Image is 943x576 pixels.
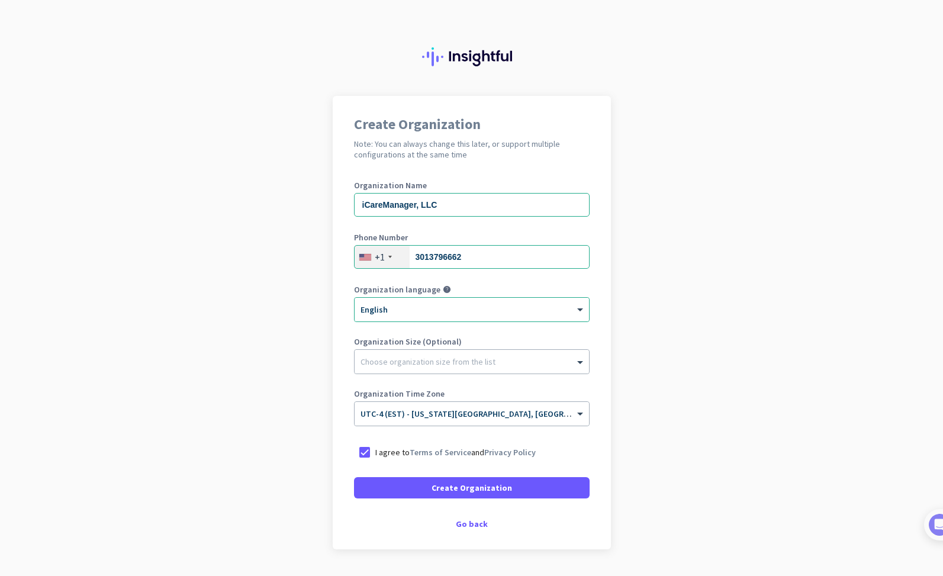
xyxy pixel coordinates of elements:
[484,447,536,458] a: Privacy Policy
[354,233,590,242] label: Phone Number
[354,193,590,217] input: What is the name of your organization?
[375,446,536,458] p: I agree to and
[354,285,440,294] label: Organization language
[354,520,590,528] div: Go back
[410,447,471,458] a: Terms of Service
[354,390,590,398] label: Organization Time Zone
[354,181,590,189] label: Organization Name
[375,251,385,263] div: +1
[354,477,590,498] button: Create Organization
[432,482,512,494] span: Create Organization
[422,47,522,66] img: Insightful
[354,245,590,269] input: 201-555-0123
[354,139,590,160] h2: Note: You can always change this later, or support multiple configurations at the same time
[354,337,590,346] label: Organization Size (Optional)
[443,285,451,294] i: help
[354,117,590,131] h1: Create Organization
